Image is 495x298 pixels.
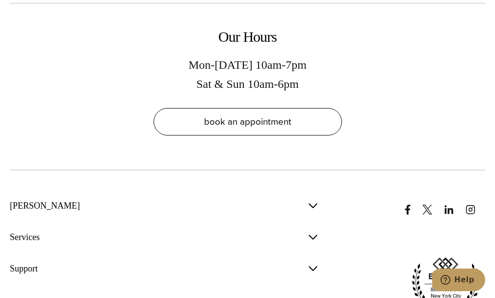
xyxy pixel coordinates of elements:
[204,114,291,129] span: book an appointment
[10,195,319,217] button: [PERSON_NAME]
[10,258,319,279] button: Support
[10,231,40,243] span: Services
[422,195,442,215] a: x/twitter
[466,195,485,215] a: instagram
[150,28,346,46] h2: Our Hours
[154,108,342,135] a: book an appointment
[432,269,485,293] iframe: Opens a widget where you can chat to one of our agents
[10,263,38,274] span: Support
[10,200,80,212] span: [PERSON_NAME]
[403,195,420,215] a: Facebook
[150,55,346,93] div: Mon-[DATE] 10am-7pm Sat & Sun 10am-6pm
[10,226,319,248] button: Services
[444,195,464,215] a: linkedin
